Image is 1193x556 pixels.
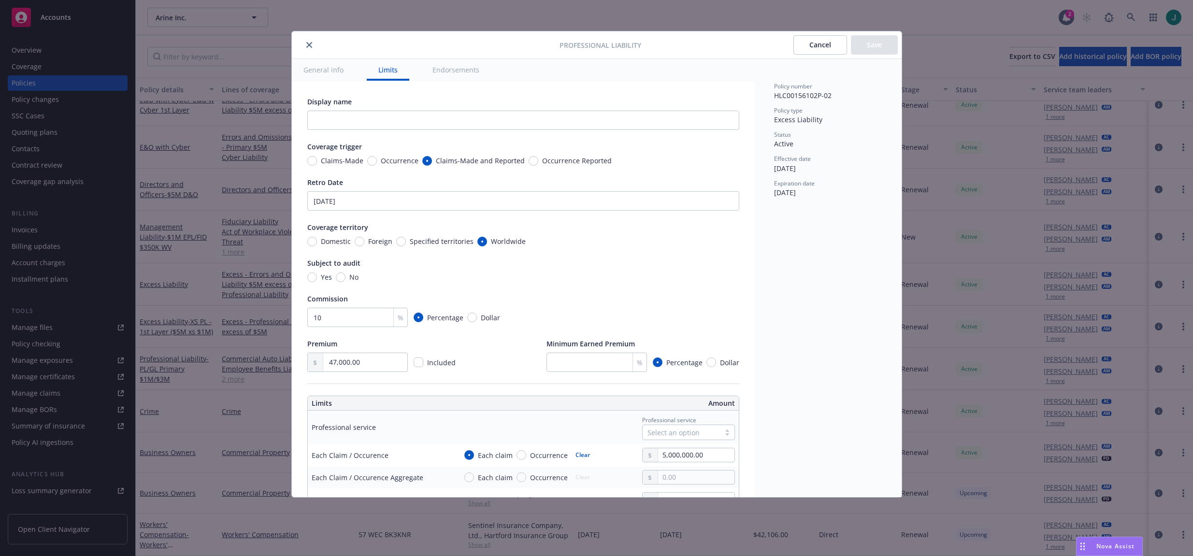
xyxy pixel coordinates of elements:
span: % [637,357,643,368]
span: Nova Assist [1096,542,1135,550]
span: Worldwide [491,236,526,246]
span: Policy type [774,106,803,114]
input: 0.00 [658,448,734,462]
div: Policy Aggregate Limit [312,495,383,505]
input: 0.00 [323,353,407,371]
span: Coverage trigger [307,142,362,151]
button: Cancel [793,35,847,55]
span: Foreign [368,236,392,246]
input: Domestic [307,237,317,246]
span: Claims-Made and Reported [436,156,525,166]
button: close [303,39,315,51]
span: Retro Date [307,178,343,187]
span: Percentage [666,357,703,368]
span: Expiration date [774,179,815,187]
input: Occurrence Reported [529,156,538,166]
span: Occurrence [381,156,418,166]
th: Limits [308,396,480,411]
input: Yes [307,272,317,282]
span: [DATE] [774,188,796,197]
div: Drag to move [1077,537,1089,556]
span: Excess Liability [774,115,822,124]
input: Percentage [414,313,423,322]
button: Limits [367,59,409,81]
input: Occurrence [517,472,526,482]
th: Amount [528,396,739,411]
span: Occurrence [530,450,568,460]
input: Specified territories [396,237,406,246]
span: HLC00156102P-02 [774,91,832,100]
input: No [336,272,345,282]
button: Nova Assist [1076,537,1143,556]
input: Claims-Made and Reported [422,156,432,166]
span: Yes [321,272,332,282]
span: Occurrence Reported [542,156,612,166]
span: [DATE] [774,164,796,173]
span: Dollar [720,357,739,368]
input: Occurrence [367,156,377,166]
button: Endorsements [421,59,491,81]
input: Claims-Made [307,156,317,166]
button: General info [292,59,355,81]
span: Each claim [478,472,513,483]
div: Each Claim / Occurence Aggregate [312,472,423,483]
span: Occurrence [530,472,568,483]
span: Commission [307,294,348,303]
input: Occurrence [517,450,526,460]
input: Dollar [467,313,477,322]
input: Foreign [355,237,364,246]
span: Policy number [774,82,812,90]
span: Active [774,139,793,148]
span: No [349,272,359,282]
span: Included [427,358,456,367]
div: Each Claim / Occurence [312,450,388,460]
span: Professional Liability [560,40,641,50]
span: % [398,313,403,323]
span: Premium [307,339,337,348]
span: Professional service [642,416,696,424]
input: 0.00 [658,470,734,484]
span: Display name [307,97,352,106]
button: Clear [570,448,596,462]
input: 0.00 [658,493,734,506]
span: Subject to audit [307,258,360,268]
span: Each claim [478,450,513,460]
div: Select an option [647,428,715,438]
input: Each claim [464,472,474,482]
span: Claims-Made [321,156,363,166]
span: Status [774,130,791,139]
span: Effective date [774,155,811,163]
span: Dollar [481,313,500,323]
input: Dollar [706,357,716,367]
span: Coverage territory [307,223,368,232]
span: Minimum Earned Premium [546,339,635,348]
span: Percentage [427,313,463,323]
div: Professional service [312,422,376,432]
input: Percentage [653,357,662,367]
input: Worldwide [477,237,487,246]
span: Specified territories [410,236,474,246]
input: Each claim [464,450,474,460]
span: Domestic [321,236,351,246]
